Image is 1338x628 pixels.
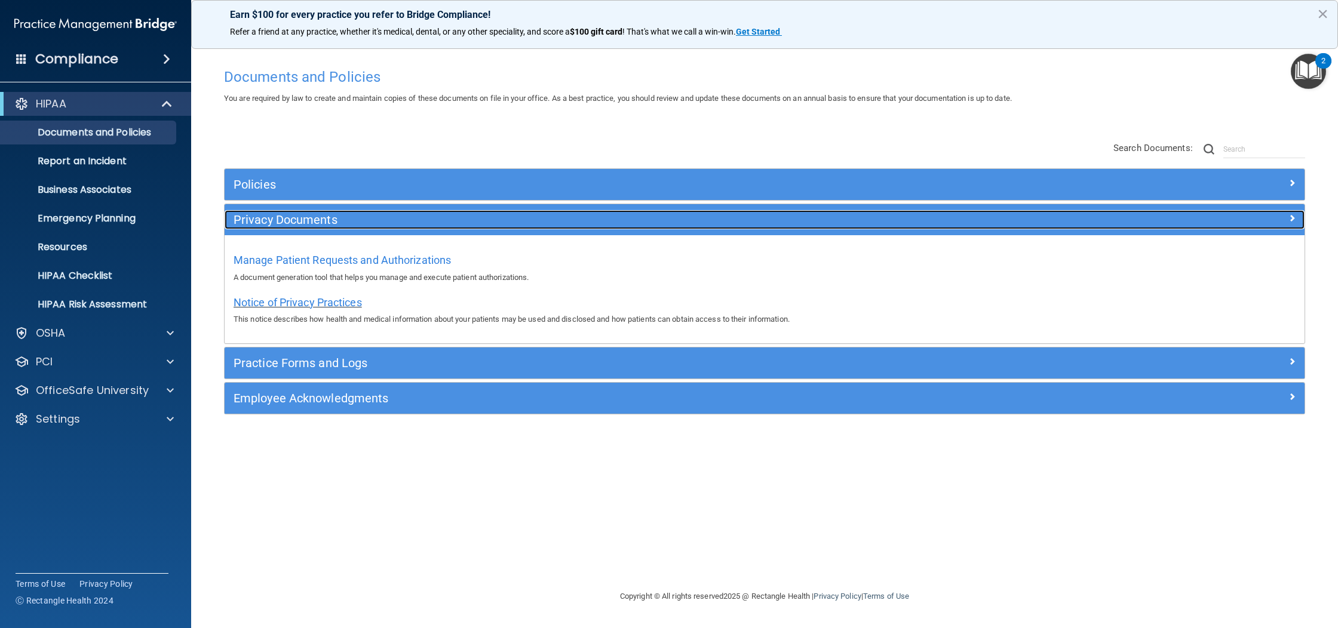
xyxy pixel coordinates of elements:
[234,312,1296,327] p: This notice describes how health and medical information about your patients may be used and disc...
[14,355,174,369] a: PCI
[36,97,66,111] p: HIPAA
[230,27,570,36] span: Refer a friend at any practice, whether it's medical, dental, or any other speciality, and score a
[36,355,53,369] p: PCI
[1113,143,1193,153] span: Search Documents:
[234,392,1026,405] h5: Employee Acknowledgments
[1321,61,1325,76] div: 2
[8,298,171,310] p: HIPAA Risk Assessment
[234,353,1296,373] a: Practice Forms and Logs
[234,270,1296,285] p: A document generation tool that helps you manage and execute patient authorizations.
[234,210,1296,229] a: Privacy Documents
[36,383,149,398] p: OfficeSafe University
[14,412,174,426] a: Settings
[35,51,118,67] h4: Compliance
[8,270,171,282] p: HIPAA Checklist
[36,326,66,340] p: OSHA
[570,27,622,36] strong: $100 gift card
[230,9,1299,20] p: Earn $100 for every practice you refer to Bridge Compliance!
[814,592,861,601] a: Privacy Policy
[16,595,113,607] span: Ⓒ Rectangle Health 2024
[234,356,1026,370] h5: Practice Forms and Logs
[547,577,983,615] div: Copyright © All rights reserved 2025 @ Rectangle Health | |
[622,27,736,36] span: ! That's what we call a win-win.
[14,13,177,36] img: PMB logo
[14,97,173,111] a: HIPAA
[36,412,80,426] p: Settings
[1204,144,1214,155] img: ic-search.3b580494.png
[79,578,133,590] a: Privacy Policy
[8,241,171,253] p: Resources
[1291,54,1326,89] button: Open Resource Center, 2 new notifications
[736,27,782,36] a: Get Started
[8,213,171,224] p: Emergency Planning
[234,178,1026,191] h5: Policies
[8,127,171,138] p: Documents and Policies
[736,27,780,36] strong: Get Started
[1317,4,1328,23] button: Close
[224,94,1012,103] span: You are required by law to create and maintain copies of these documents on file in your office. ...
[14,383,174,398] a: OfficeSafe University
[234,213,1026,226] h5: Privacy Documents
[234,175,1296,194] a: Policies
[234,257,451,266] a: Manage Patient Requests and Authorizations
[234,389,1296,408] a: Employee Acknowledgments
[16,578,65,590] a: Terms of Use
[234,296,362,309] span: Notice of Privacy Practices
[8,184,171,196] p: Business Associates
[224,69,1305,85] h4: Documents and Policies
[1223,140,1305,158] input: Search
[234,254,451,266] span: Manage Patient Requests and Authorizations
[863,592,909,601] a: Terms of Use
[14,326,174,340] a: OSHA
[8,155,171,167] p: Report an Incident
